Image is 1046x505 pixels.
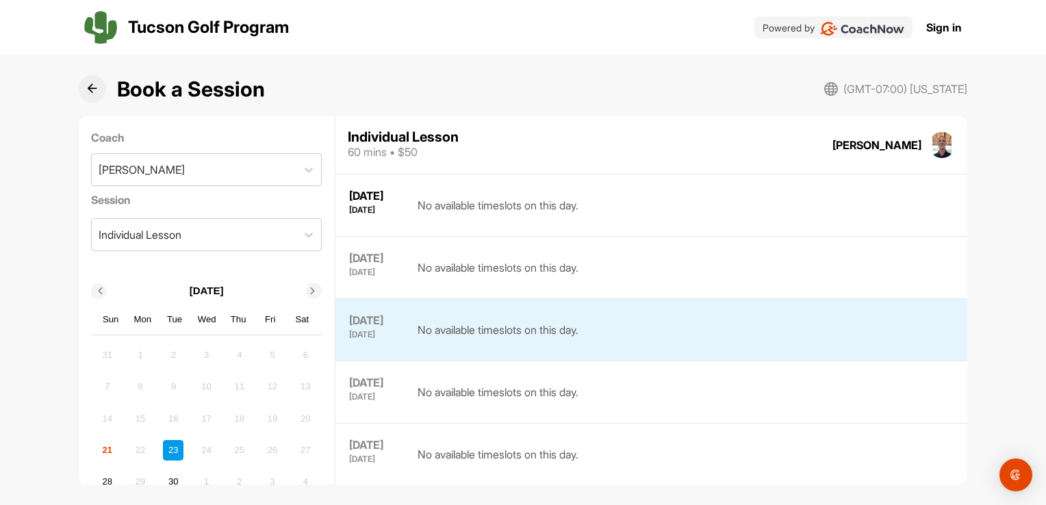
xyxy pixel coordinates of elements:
div: Sat [294,311,311,328]
div: month 2025-09 [95,343,318,493]
div: [DATE] [349,268,404,276]
div: Not available Thursday, September 11th, 2025 [229,376,250,397]
div: Not available Wednesday, October 1st, 2025 [196,471,217,492]
a: Sign in [926,19,962,36]
div: Choose Sunday, September 21st, 2025 [97,440,118,461]
div: Not available Monday, September 22nd, 2025 [130,440,151,461]
div: Not available Thursday, September 18th, 2025 [229,408,250,428]
div: Not available Wednesday, September 17th, 2025 [196,408,217,428]
div: [DATE] [349,188,404,203]
div: No available timeslots on this day. [418,313,578,347]
h1: Book a Session [117,74,265,105]
div: Not available Thursday, October 2nd, 2025 [229,471,250,492]
div: Not available Saturday, October 4th, 2025 [295,471,316,492]
div: No available timeslots on this day. [418,375,578,409]
div: Not available Sunday, September 7th, 2025 [97,376,118,397]
div: [PERSON_NAME] [832,137,921,153]
div: Not available Monday, September 8th, 2025 [130,376,151,397]
div: Not available Friday, October 3rd, 2025 [262,471,283,492]
label: Session [91,192,322,208]
div: Not available Sunday, August 31st, 2025 [97,345,118,365]
div: Not available Wednesday, September 10th, 2025 [196,376,217,397]
div: Not available Friday, September 26th, 2025 [262,440,283,461]
label: Coach [91,129,322,146]
div: 60 mins • $50 [348,144,459,160]
span: (GMT-07:00) [US_STATE] [843,81,967,97]
div: [DATE] [349,313,404,328]
div: Not available Thursday, September 4th, 2025 [229,345,250,365]
div: Open Intercom Messenger [999,458,1032,491]
div: Not available Monday, September 29th, 2025 [130,471,151,492]
div: Not available Monday, September 1st, 2025 [130,345,151,365]
div: Choose Tuesday, September 23rd, 2025 [163,440,183,461]
div: Choose Sunday, September 28th, 2025 [97,471,118,492]
div: No available timeslots on this day. [418,188,578,222]
div: Tue [166,311,183,328]
div: Not available Sunday, September 14th, 2025 [97,408,118,428]
div: [DATE] [349,375,404,390]
div: [DATE] [349,331,404,339]
div: Not available Saturday, September 20th, 2025 [295,408,316,428]
div: Not available Saturday, September 6th, 2025 [295,345,316,365]
div: Choose Tuesday, September 30th, 2025 [163,471,183,492]
div: [PERSON_NAME] [99,161,185,178]
div: No available timeslots on this day. [418,437,578,471]
p: Tucson Golf Program [128,15,289,40]
div: Not available Monday, September 15th, 2025 [130,408,151,428]
p: [DATE] [190,283,224,299]
div: Thu [229,311,247,328]
img: CoachNow [820,22,904,36]
div: Not available Tuesday, September 16th, 2025 [163,408,183,428]
div: [DATE] [349,455,404,463]
div: Sun [102,311,120,328]
div: Not available Wednesday, September 3rd, 2025 [196,345,217,365]
div: Not available Tuesday, September 9th, 2025 [163,376,183,397]
div: Not available Tuesday, September 2nd, 2025 [163,345,183,365]
div: [DATE] [349,250,404,266]
div: No available timeslots on this day. [418,250,578,285]
div: Individual Lesson [348,130,459,144]
img: svg+xml;base64,PHN2ZyB3aWR0aD0iMjAiIGhlaWdodD0iMjAiIHZpZXdCb3g9IjAgMCAyMCAyMCIgZmlsbD0ibm9uZSIgeG... [824,82,838,96]
div: Not available Thursday, September 25th, 2025 [229,440,250,461]
div: Wed [198,311,216,328]
div: Fri [261,311,279,328]
div: Not available Friday, September 12th, 2025 [262,376,283,397]
div: Mon [134,311,152,328]
div: [DATE] [349,206,404,214]
div: Not available Saturday, September 13th, 2025 [295,376,316,397]
div: Not available Wednesday, September 24th, 2025 [196,440,217,461]
div: Not available Friday, September 5th, 2025 [262,345,283,365]
img: square_051f63a3d501c9c6f85c99faa8735c2c.jpg [929,132,955,158]
div: [DATE] [349,437,404,452]
div: [DATE] [349,393,404,401]
img: logo [84,11,117,44]
p: Powered by [763,21,815,35]
div: Not available Friday, September 19th, 2025 [262,408,283,428]
div: Not available Saturday, September 27th, 2025 [295,440,316,461]
div: Individual Lesson [99,226,181,243]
